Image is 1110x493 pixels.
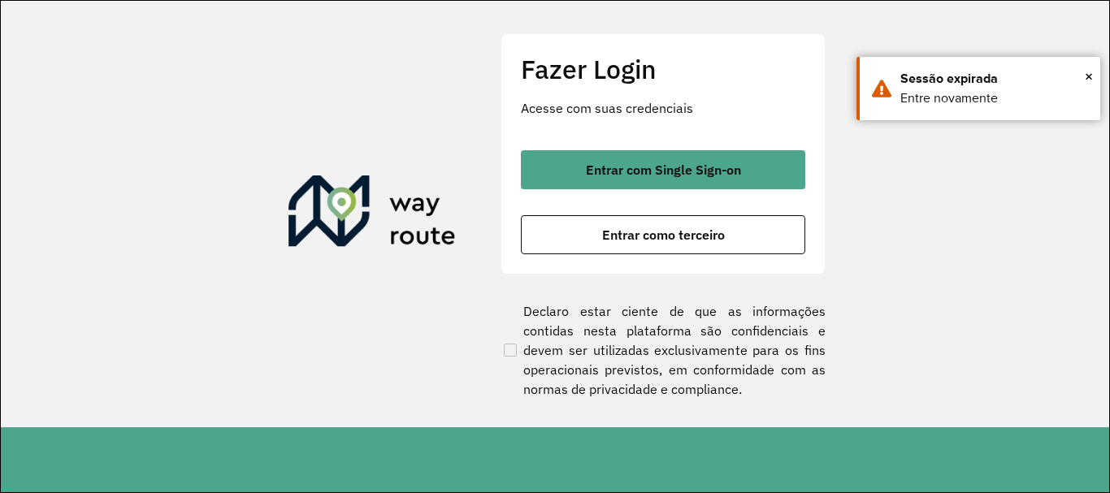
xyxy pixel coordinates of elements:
span: Entrar com Single Sign-on [586,163,741,176]
img: Roteirizador AmbevTech [288,175,456,253]
button: button [521,215,805,254]
div: Sessão expirada [900,69,1088,89]
label: Declaro estar ciente de que as informações contidas nesta plataforma são confidenciais e devem se... [501,301,826,399]
div: Entre novamente [900,89,1088,108]
p: Acesse com suas credenciais [521,98,805,118]
button: button [521,150,805,189]
button: Close [1085,64,1093,89]
span: Entrar como terceiro [602,228,725,241]
h2: Fazer Login [521,54,805,84]
span: × [1085,64,1093,89]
